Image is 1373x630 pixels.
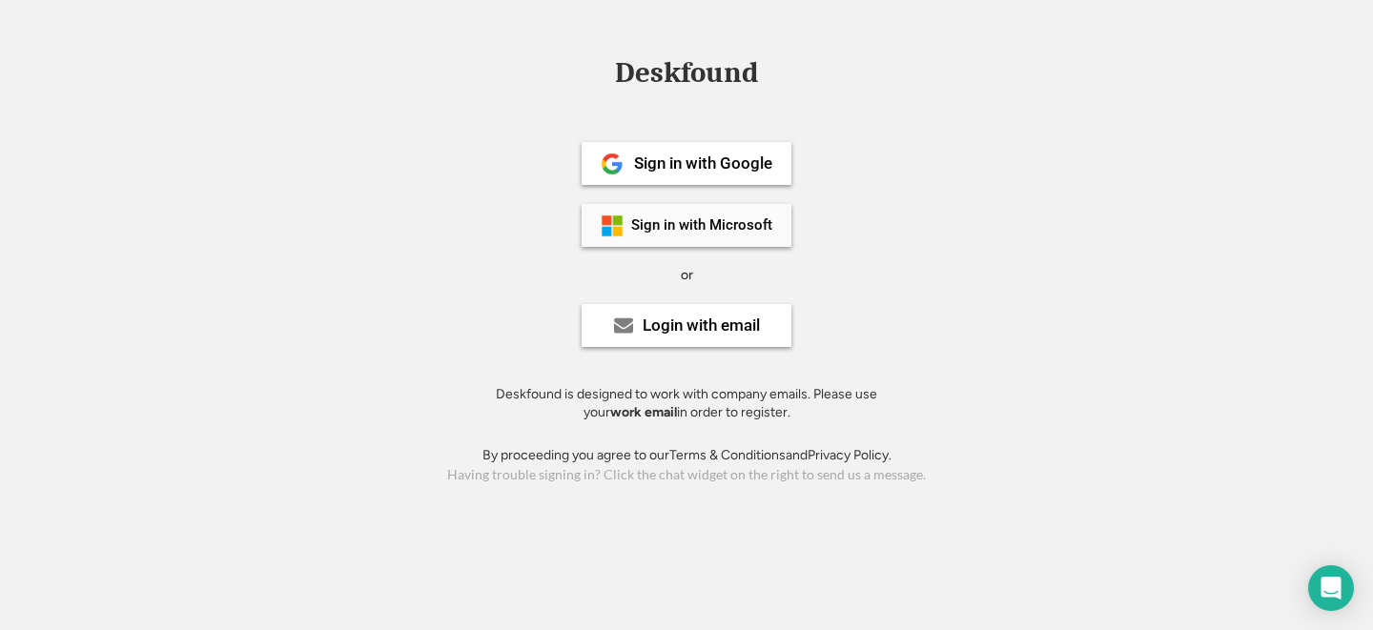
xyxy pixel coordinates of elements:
img: ms-symbollockup_mssymbol_19.png [601,214,624,237]
div: Deskfound is designed to work with company emails. Please use your in order to register. [472,385,901,422]
div: Login with email [643,317,760,334]
div: Sign in with Google [634,155,772,172]
a: Terms & Conditions [669,447,786,463]
div: By proceeding you agree to our and [482,446,891,465]
div: or [681,266,693,285]
div: Open Intercom Messenger [1308,565,1354,611]
a: Privacy Policy. [808,447,891,463]
div: Sign in with Microsoft [631,218,772,233]
img: 1024px-Google__G__Logo.svg.png [601,152,624,175]
div: Deskfound [605,58,768,88]
strong: work email [610,404,677,420]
